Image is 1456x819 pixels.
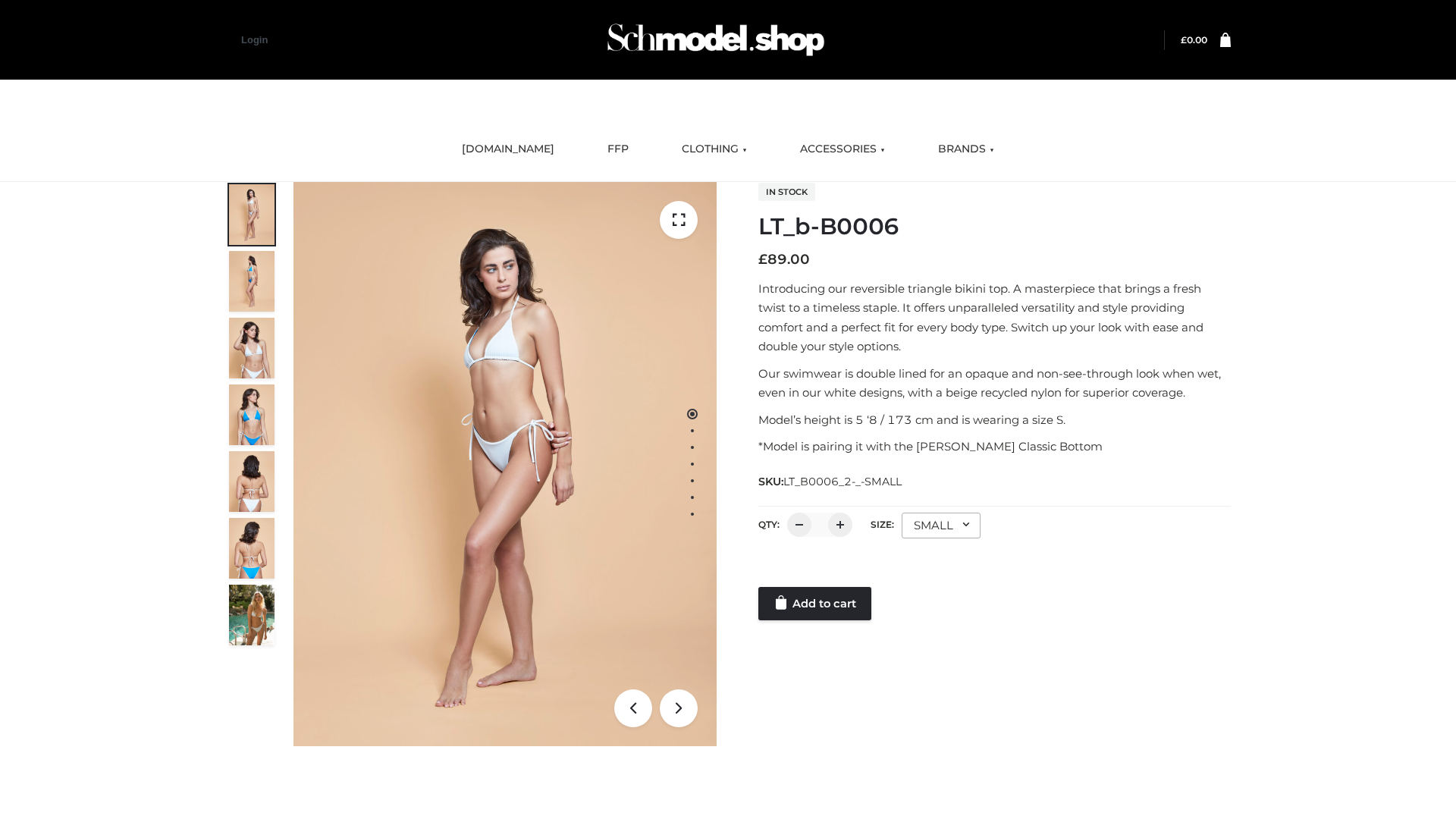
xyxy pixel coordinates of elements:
[229,184,275,245] img: ArielClassicBikiniTop_CloudNine_AzureSky_OW114ECO_1-scaled.jpg
[229,384,275,445] img: ArielClassicBikiniTop_CloudNine_AzureSky_OW114ECO_4-scaled.jpg
[902,513,981,538] div: SMALL
[758,251,767,268] span: £
[293,182,717,746] img: ArielClassicBikiniTop_CloudNine_AzureSky_OW114ECO_1
[229,251,275,312] img: ArielClassicBikiniTop_CloudNine_AzureSky_OW114ECO_2-scaled.jpg
[758,183,815,201] span: In stock
[758,472,903,491] span: SKU:
[927,133,1006,166] a: BRANDS
[758,587,871,620] a: Add to cart
[789,133,896,166] a: ACCESSORIES
[229,518,275,579] img: ArielClassicBikiniTop_CloudNine_AzureSky_OW114ECO_8-scaled.jpg
[602,10,830,70] img: Schmodel Admin 964
[758,251,810,268] bdi: 89.00
[596,133,640,166] a: FFP
[229,585,275,645] img: Arieltop_CloudNine_AzureSky2.jpg
[1181,34,1207,45] bdi: 0.00
[758,410,1231,430] p: Model’s height is 5 ‘8 / 173 cm and is wearing a size S.
[670,133,758,166] a: CLOTHING
[229,451,275,512] img: ArielClassicBikiniTop_CloudNine_AzureSky_OW114ECO_7-scaled.jpg
[1181,34,1207,45] a: £0.00
[758,213,1231,240] h1: LT_b-B0006
[758,437,1231,457] p: *Model is pairing it with the [PERSON_NAME] Classic Bottom
[758,279,1231,356] p: Introducing our reversible triangle bikini top. A masterpiece that brings a fresh twist to a time...
[758,364,1231,403] p: Our swimwear is double lined for an opaque and non-see-through look when wet, even in our white d...
[241,34,268,45] a: Login
[229,318,275,378] img: ArielClassicBikiniTop_CloudNine_AzureSky_OW114ECO_3-scaled.jpg
[450,133,566,166] a: [DOMAIN_NAME]
[758,519,780,530] label: QTY:
[1181,34,1187,45] span: £
[783,475,902,488] span: LT_B0006_2-_-SMALL
[871,519,894,530] label: Size:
